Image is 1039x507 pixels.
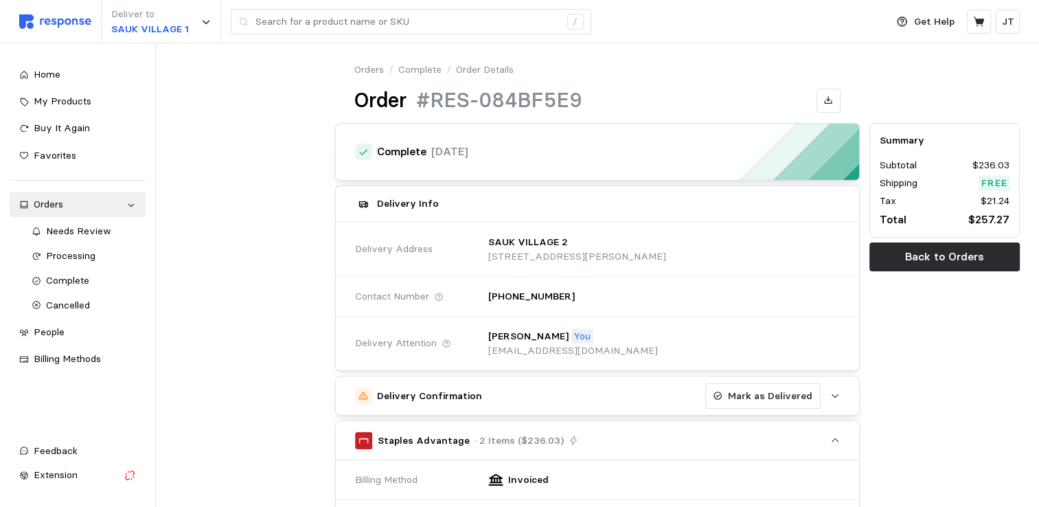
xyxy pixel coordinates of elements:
p: [EMAIL_ADDRESS][DOMAIN_NAME] [488,343,658,359]
p: SAUK VILLAGE 1 [111,22,189,37]
a: Billing Methods [10,347,146,372]
span: Delivery Address [355,242,433,257]
button: Extension [10,463,146,488]
a: Home [10,63,146,87]
span: Billing Method [355,473,418,488]
a: Complete [398,63,442,78]
a: Cancelled [22,293,146,318]
p: Deliver to [111,7,189,22]
img: svg%3e [19,14,91,29]
p: You [573,329,591,344]
button: Back to Orders [869,243,1020,271]
p: Back to Orders [905,248,984,265]
a: Favorites [10,144,146,168]
span: Contact Number [355,289,429,304]
p: [DATE] [431,143,468,160]
p: Get Help [914,14,955,30]
p: / [446,63,451,78]
p: Total [880,211,906,228]
p: Staples Advantage [378,433,470,449]
h1: Order [354,87,407,114]
p: Order Details [456,63,514,78]
div: Orders [34,197,122,212]
span: Delivery Attention [355,336,437,351]
button: Staples Advantage· 2 Items ($236.03) [336,421,859,460]
p: [PHONE_NUMBER] [488,289,575,304]
span: Processing [46,249,95,262]
a: Orders [354,63,384,78]
a: Orders [10,192,146,217]
a: People [10,320,146,345]
p: / [389,63,393,78]
button: Delivery ConfirmationMark as Delivered [336,376,859,415]
span: Needs Review [46,225,111,237]
p: [PERSON_NAME] [488,329,569,344]
button: JT [996,10,1020,34]
span: Home [34,68,60,80]
a: Buy It Again [10,116,146,141]
h5: Delivery Info [377,196,439,211]
div: / [567,14,584,30]
h5: Summary [880,133,1009,148]
p: JT [1002,14,1014,30]
a: Processing [22,244,146,269]
span: Buy It Again [34,122,90,134]
p: Subtotal [880,158,917,173]
a: My Products [10,89,146,114]
p: Invoiced [508,473,549,488]
p: · 2 Items ($236.03) [475,433,564,449]
p: $257.27 [968,211,1009,228]
a: Complete [22,269,146,293]
p: Shipping [880,176,917,191]
h5: Delivery Confirmation [377,389,482,403]
p: $21.24 [981,194,1009,209]
button: Mark as Delivered [705,383,821,409]
p: [STREET_ADDRESS][PERSON_NAME] [488,249,666,264]
button: Get Help [889,9,963,35]
span: Complete [46,274,89,286]
span: People [34,326,65,338]
span: Cancelled [46,299,90,311]
p: Mark as Delivered [728,389,812,404]
p: Free [981,176,1007,191]
p: $236.03 [972,158,1009,173]
p: Tax [880,194,896,209]
span: Favorites [34,149,76,161]
a: Needs Review [22,219,146,244]
span: Feedback [34,444,78,457]
p: SAUK VILLAGE 2 [488,235,568,250]
button: Feedback [10,439,146,464]
h4: Complete [377,144,426,160]
input: Search for a product name or SKU [255,10,560,34]
span: Extension [34,469,78,481]
span: Billing Methods [34,352,101,365]
span: My Products [34,95,91,107]
h1: #RES-084BF5E9 [416,87,582,114]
